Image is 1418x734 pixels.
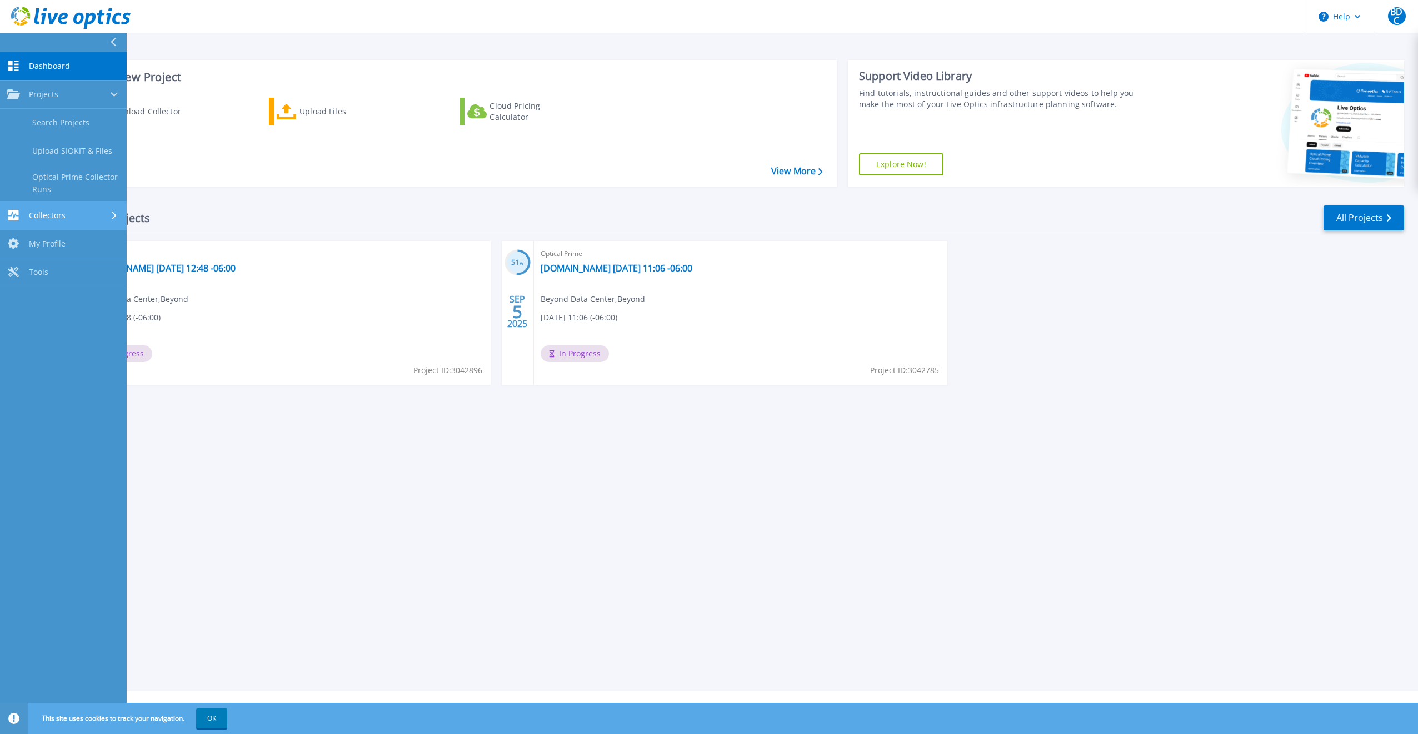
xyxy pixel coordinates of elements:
span: Project ID: 3042896 [413,364,482,376]
span: Optical Prime [541,248,941,260]
span: Project ID: 3042785 [870,364,939,376]
h3: Start a New Project [79,71,822,83]
span: % [520,260,523,266]
span: BDC [1388,7,1406,25]
span: My Profile [29,239,66,249]
span: Dashboard [29,61,70,71]
span: 5 [512,307,522,316]
span: Tools [29,267,48,277]
a: All Projects [1324,205,1404,230]
div: Upload Files [299,100,388,123]
h3: 51 [505,257,531,269]
a: View More [771,166,823,177]
span: Projects [29,89,58,99]
span: Optical Prime [84,248,484,260]
a: [DOMAIN_NAME] [DATE] 11:06 -06:00 [541,263,692,274]
a: Explore Now! [859,153,943,175]
a: Cloud Pricing Calculator [460,98,583,125]
button: OK [196,708,227,728]
a: Download Collector [79,98,203,125]
a: [DOMAIN_NAME] [DATE] 12:48 -06:00 [84,263,236,274]
span: In Progress [541,345,609,362]
a: Upload Files [269,98,393,125]
div: Cloud Pricing Calculator [490,100,578,123]
div: SEP 2025 [507,291,528,332]
div: Download Collector [107,100,196,123]
span: This site uses cookies to track your navigation. [31,708,227,728]
span: Beyond Data Center , Beyond [84,293,188,305]
span: Collectors [29,210,66,220]
div: Support Video Library [859,69,1146,83]
span: [DATE] 11:06 (-06:00) [541,311,617,324]
div: Find tutorials, instructional guides and other support videos to help you make the most of your L... [859,88,1146,110]
span: Beyond Data Center , Beyond [541,293,645,305]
